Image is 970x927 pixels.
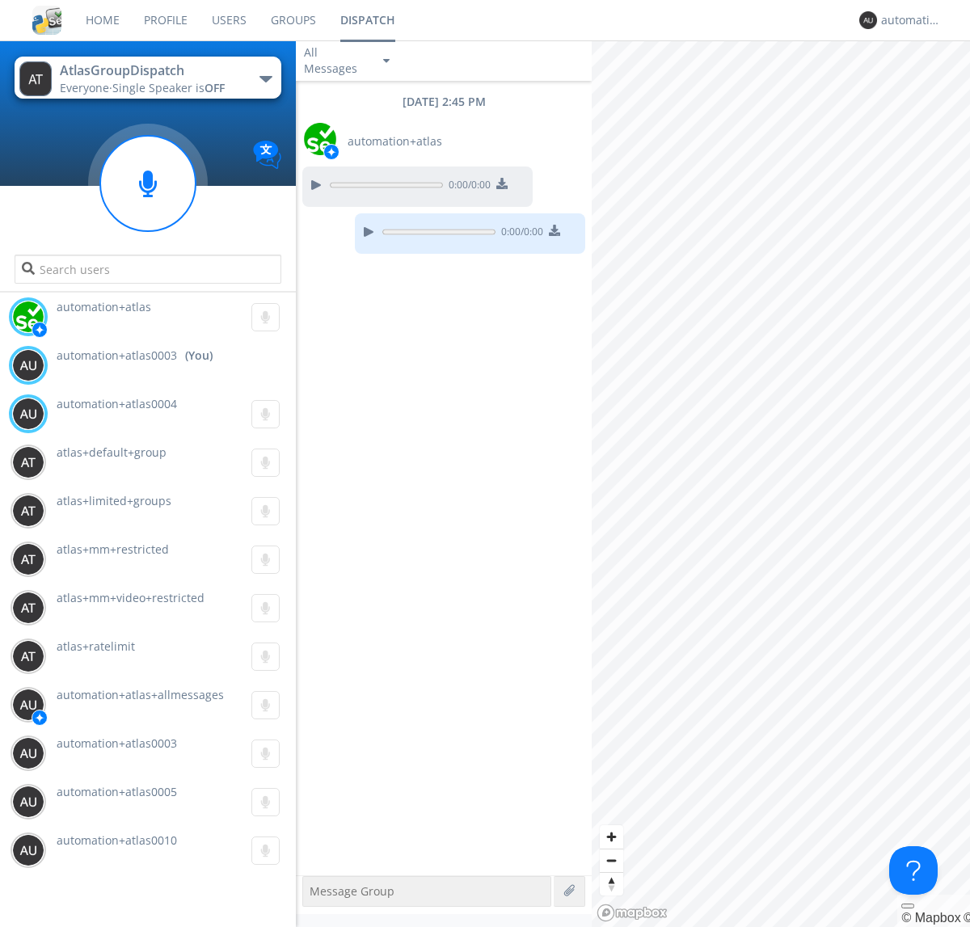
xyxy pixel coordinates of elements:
[12,640,44,672] img: 373638.png
[600,872,623,895] button: Reset bearing to north
[881,12,942,28] div: automation+atlas0003
[253,141,281,169] img: Translation enabled
[296,94,592,110] div: [DATE] 2:45 PM
[383,59,390,63] img: caret-down-sm.svg
[112,80,225,95] span: Single Speaker is
[32,6,61,35] img: cddb5a64eb264b2086981ab96f4c1ba7
[57,348,177,364] span: automation+atlas0003
[901,904,914,908] button: Toggle attribution
[443,178,491,196] span: 0:00 / 0:00
[15,57,280,99] button: AtlasGroupDispatchEveryone·Single Speaker isOFF
[549,225,560,236] img: download media button
[348,133,442,150] span: automation+atlas
[57,735,177,751] span: automation+atlas0003
[15,255,280,284] input: Search users
[597,904,668,922] a: Mapbox logo
[60,80,242,96] div: Everyone ·
[600,849,623,872] button: Zoom out
[12,301,44,333] img: d2d01cd9b4174d08988066c6d424eccd
[57,832,177,848] span: automation+atlas0010
[57,299,151,314] span: automation+atlas
[57,396,177,411] span: automation+atlas0004
[12,592,44,624] img: 373638.png
[12,786,44,818] img: 373638.png
[57,784,177,799] span: automation+atlas0005
[185,348,213,364] div: (You)
[12,834,44,866] img: 373638.png
[496,178,508,189] img: download media button
[205,80,225,95] span: OFF
[57,687,224,702] span: automation+atlas+allmessages
[60,61,242,80] div: AtlasGroupDispatch
[859,11,877,29] img: 373638.png
[57,493,171,508] span: atlas+limited+groups
[304,123,336,155] img: d2d01cd9b4174d08988066c6d424eccd
[12,398,44,430] img: 373638.png
[12,446,44,478] img: 373638.png
[901,911,960,925] a: Mapbox
[496,225,543,242] span: 0:00 / 0:00
[600,825,623,849] button: Zoom in
[12,689,44,721] img: 373638.png
[889,846,938,895] iframe: Toggle Customer Support
[304,44,369,77] div: All Messages
[12,495,44,527] img: 373638.png
[600,849,623,872] span: Zoom out
[12,543,44,575] img: 373638.png
[12,737,44,769] img: 373638.png
[57,445,167,460] span: atlas+default+group
[57,541,169,557] span: atlas+mm+restricted
[57,590,205,605] span: atlas+mm+video+restricted
[12,349,44,381] img: 373638.png
[19,61,52,96] img: 373638.png
[57,638,135,654] span: atlas+ratelimit
[600,873,623,895] span: Reset bearing to north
